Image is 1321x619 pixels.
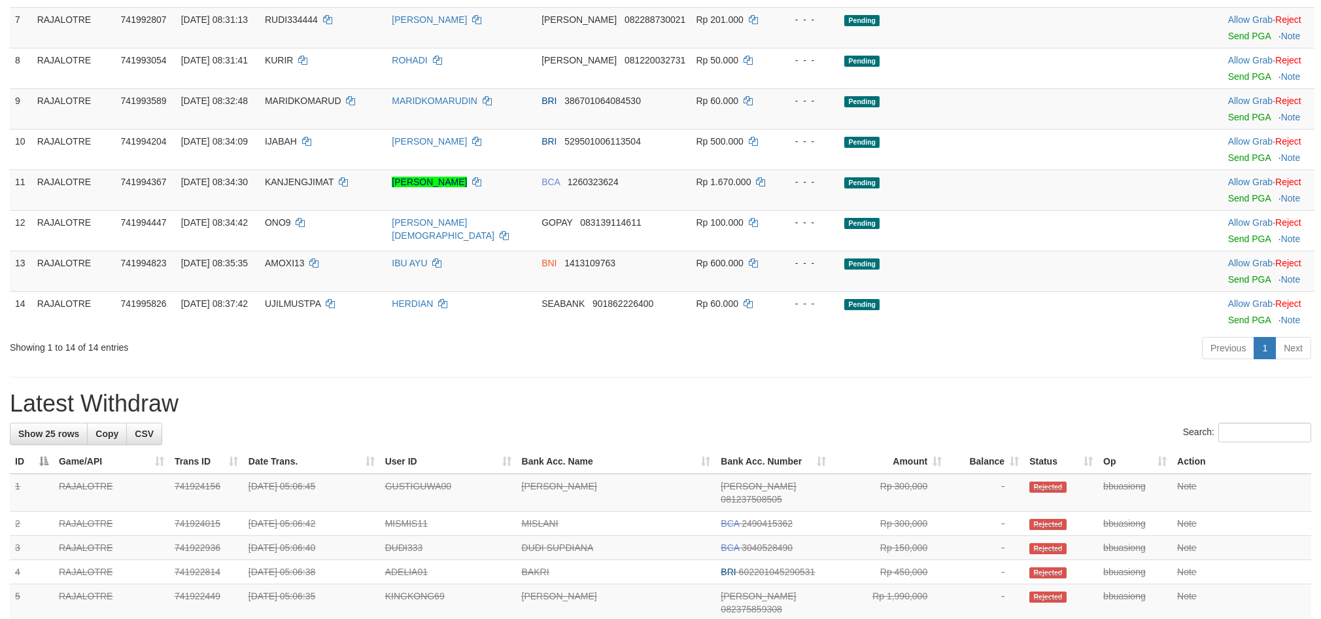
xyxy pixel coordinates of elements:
[1228,258,1273,268] a: Allow Grab
[1228,193,1271,203] a: Send PGA
[1275,337,1311,359] a: Next
[541,14,617,25] span: [PERSON_NAME]
[844,137,880,148] span: Pending
[721,518,739,529] span: BCA
[1228,14,1273,25] a: Allow Grab
[10,291,32,332] td: 14
[742,542,793,553] span: Copy 3040528490 to clipboard
[1098,474,1172,512] td: bbuasiong
[947,450,1024,474] th: Balance: activate to sort column ascending
[1228,136,1275,147] span: ·
[831,474,947,512] td: Rp 300,000
[10,536,54,560] td: 3
[844,177,880,188] span: Pending
[169,512,243,536] td: 741924015
[1177,567,1197,577] a: Note
[181,177,248,187] span: [DATE] 08:34:30
[54,474,169,512] td: RAJALOTRE
[592,298,653,309] span: Copy 901862226400 to clipboard
[739,567,815,577] span: Copy 602201045290531 to clipboard
[121,258,167,268] span: 741994823
[1223,129,1314,169] td: ·
[1228,31,1271,41] a: Send PGA
[1228,55,1273,65] a: Allow Grab
[121,96,167,106] span: 741993589
[392,177,467,187] a: [PERSON_NAME]
[10,169,32,210] td: 11
[265,55,294,65] span: KURIR
[696,177,751,187] span: Rp 1.670.000
[1223,251,1314,291] td: ·
[1228,177,1273,187] a: Allow Grab
[10,450,54,474] th: ID: activate to sort column descending
[844,258,880,270] span: Pending
[844,218,880,229] span: Pending
[32,48,116,88] td: RAJALOTRE
[1223,169,1314,210] td: ·
[1281,112,1301,122] a: Note
[135,429,154,439] span: CSV
[696,258,743,268] span: Rp 600.000
[10,129,32,169] td: 10
[1223,7,1314,48] td: ·
[243,474,380,512] td: [DATE] 05:06:45
[181,217,248,228] span: [DATE] 08:34:42
[947,536,1024,560] td: -
[564,96,641,106] span: Copy 386701064084530 to clipboard
[947,512,1024,536] td: -
[10,251,32,291] td: 13
[1223,48,1314,88] td: ·
[1228,55,1275,65] span: ·
[54,450,169,474] th: Game/API: activate to sort column ascending
[1281,274,1301,285] a: Note
[742,518,793,529] span: Copy 2490415362 to clipboard
[541,55,617,65] span: [PERSON_NAME]
[392,217,494,241] a: [PERSON_NAME][DEMOGRAPHIC_DATA]
[18,429,79,439] span: Show 25 rows
[522,567,549,577] a: BAKRI
[121,136,167,147] span: 741994204
[781,175,834,188] div: - - -
[265,258,305,268] span: AMOXI13
[10,512,54,536] td: 2
[10,210,32,251] td: 12
[1228,315,1271,325] a: Send PGA
[169,560,243,584] td: 741922814
[10,7,32,48] td: 7
[625,14,685,25] span: Copy 082288730021 to clipboard
[1228,112,1271,122] a: Send PGA
[265,14,318,25] span: RUDI334444
[54,536,169,560] td: RAJALOTRE
[32,291,116,332] td: RAJALOTRE
[696,96,738,106] span: Rp 60.000
[1098,450,1172,474] th: Op: activate to sort column ascending
[1098,512,1172,536] td: bbuasiong
[392,298,433,309] a: HERDIAN
[10,474,54,512] td: 1
[54,512,169,536] td: RAJALOTRE
[32,169,116,210] td: RAJALOTRE
[541,298,585,309] span: SEABANK
[121,14,167,25] span: 741992807
[844,56,880,67] span: Pending
[181,14,248,25] span: [DATE] 08:31:13
[541,258,557,268] span: BNI
[1177,591,1197,601] a: Note
[1228,152,1271,163] a: Send PGA
[392,14,467,25] a: [PERSON_NAME]
[781,94,834,107] div: - - -
[10,88,32,129] td: 9
[721,481,796,491] span: [PERSON_NAME]
[10,423,88,445] a: Show 25 rows
[1228,298,1273,309] a: Allow Grab
[1024,450,1098,474] th: Status: activate to sort column ascending
[781,13,834,26] div: - - -
[1228,217,1273,228] a: Allow Grab
[54,560,169,584] td: RAJALOTRE
[715,450,831,474] th: Bank Acc. Number: activate to sort column ascending
[32,210,116,251] td: RAJALOTRE
[1177,481,1197,491] a: Note
[392,258,427,268] a: IBU AYU
[1177,542,1197,553] a: Note
[580,217,641,228] span: Copy 083139114611 to clipboard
